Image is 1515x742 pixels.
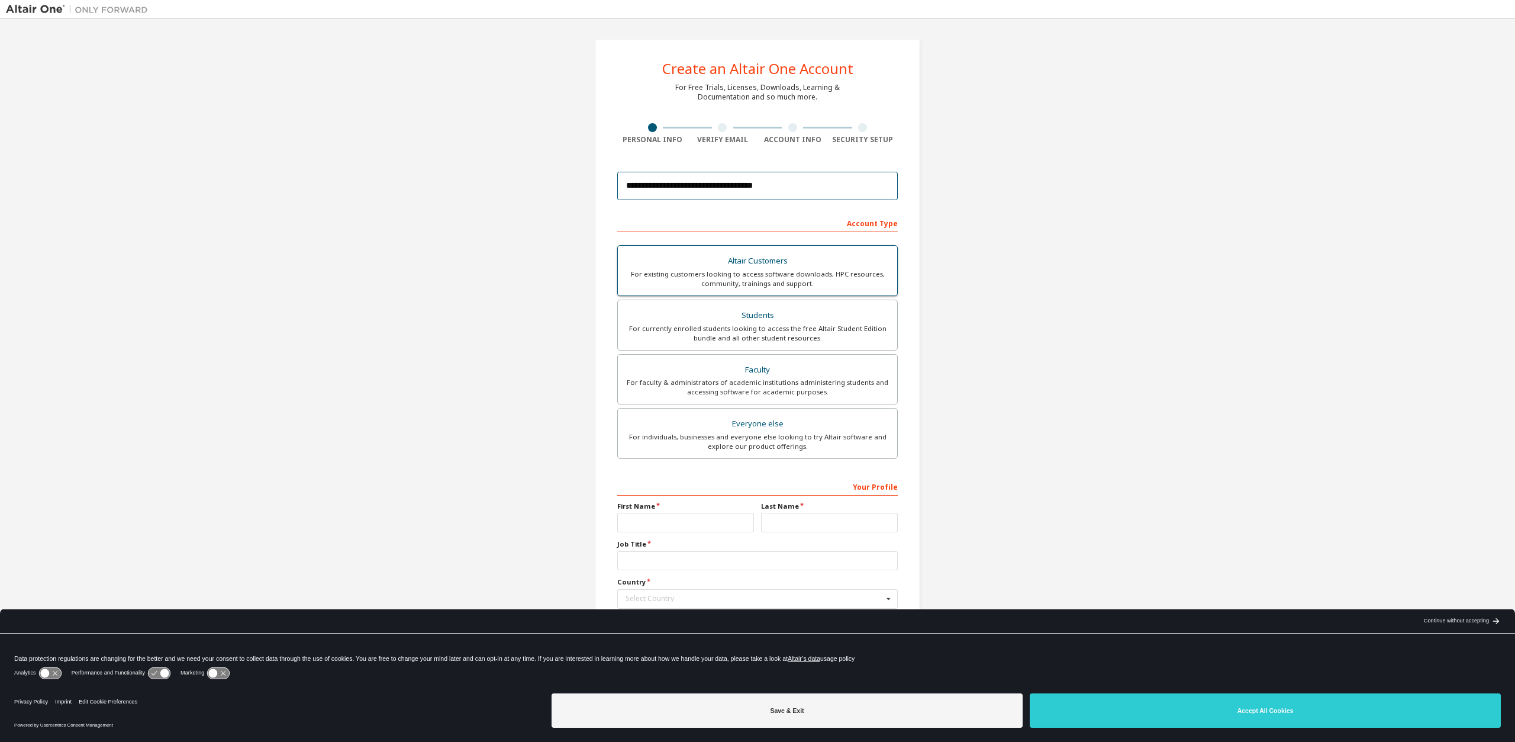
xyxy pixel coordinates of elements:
div: Your Profile [617,477,898,496]
div: Faculty [625,362,890,378]
label: Last Name [761,502,898,511]
div: Verify Email [688,135,758,144]
div: For existing customers looking to access software downloads, HPC resources, community, trainings ... [625,269,890,288]
div: Security Setup [828,135,898,144]
div: Account Type [617,213,898,232]
img: Altair One [6,4,154,15]
div: For currently enrolled students looking to access the free Altair Student Edition bundle and all ... [625,324,890,343]
label: Job Title [617,539,898,549]
div: Select Country [626,595,883,602]
div: Students [625,307,890,324]
div: Create an Altair One Account [662,62,853,76]
div: Everyone else [625,416,890,432]
div: Altair Customers [625,253,890,269]
div: Personal Info [617,135,688,144]
label: First Name [617,502,754,511]
div: For individuals, businesses and everyone else looking to try Altair software and explore our prod... [625,432,890,451]
div: For faculty & administrators of academic institutions administering students and accessing softwa... [625,378,890,397]
div: Account Info [757,135,828,144]
div: For Free Trials, Licenses, Downloads, Learning & Documentation and so much more. [675,83,840,102]
label: Country [617,577,898,587]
